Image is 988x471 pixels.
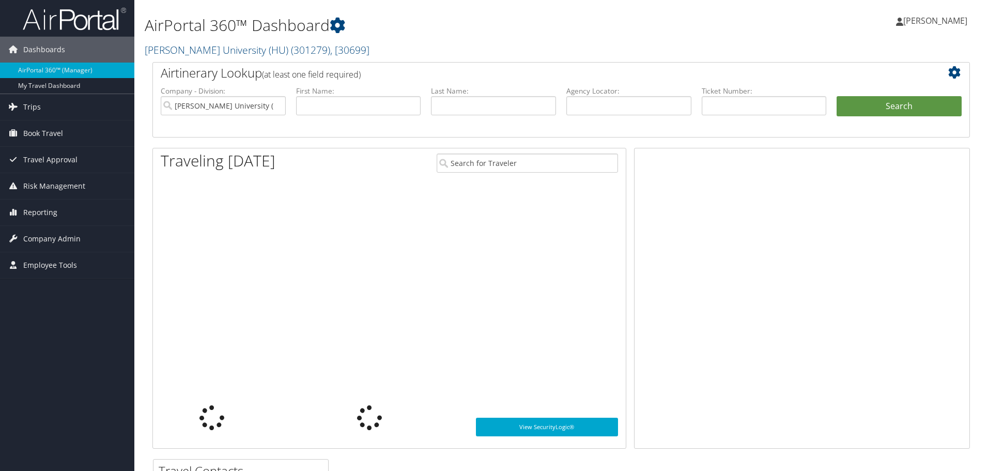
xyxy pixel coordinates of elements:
a: View SecurityLogic® [476,418,618,436]
h1: AirPortal 360™ Dashboard [145,14,700,36]
a: [PERSON_NAME] [896,5,978,36]
h1: Traveling [DATE] [161,150,275,172]
a: [PERSON_NAME] University (HU) [145,43,369,57]
h2: Airtinerary Lookup [161,64,893,82]
span: [PERSON_NAME] [903,15,967,26]
span: Dashboards [23,37,65,63]
input: Search for Traveler [437,154,618,173]
span: Book Travel [23,120,63,146]
span: Company Admin [23,226,81,252]
label: Ticket Number: [702,86,827,96]
span: ( 301279 ) [291,43,330,57]
span: Employee Tools [23,252,77,278]
label: Company - Division: [161,86,286,96]
img: airportal-logo.png [23,7,126,31]
span: (at least one field required) [262,69,361,80]
span: Risk Management [23,173,85,199]
span: Reporting [23,200,57,225]
span: Trips [23,94,41,120]
label: Last Name: [431,86,556,96]
label: First Name: [296,86,421,96]
span: Travel Approval [23,147,78,173]
label: Agency Locator: [566,86,691,96]
span: , [ 30699 ] [330,43,369,57]
button: Search [837,96,962,117]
